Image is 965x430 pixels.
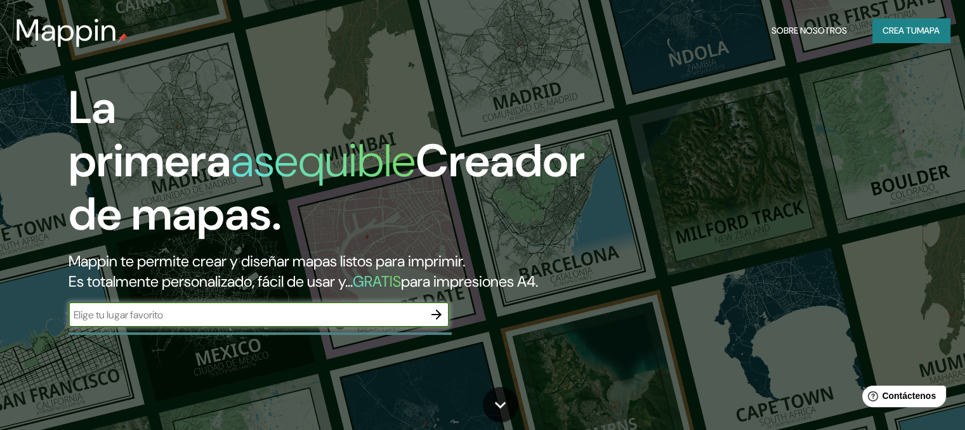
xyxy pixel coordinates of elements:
[766,18,852,42] button: Sobre nosotros
[69,131,585,244] font: Creador de mapas.
[69,78,231,190] font: La primera
[231,131,416,190] font: asequible
[69,271,353,291] font: Es totalmente personalizado, fácil de usar y...
[883,25,917,36] font: Crea tu
[401,271,538,291] font: para impresiones A4.
[15,10,117,50] font: Mappin
[852,381,951,416] iframe: Lanzador de widgets de ayuda
[69,308,424,322] input: Elige tu lugar favorito
[117,33,128,43] img: pin de mapeo
[771,25,847,36] font: Sobre nosotros
[353,271,401,291] font: GRATIS
[872,18,950,42] button: Crea tumapa
[69,251,465,271] font: Mappin te permite crear y diseñar mapas listos para imprimir.
[917,25,940,36] font: mapa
